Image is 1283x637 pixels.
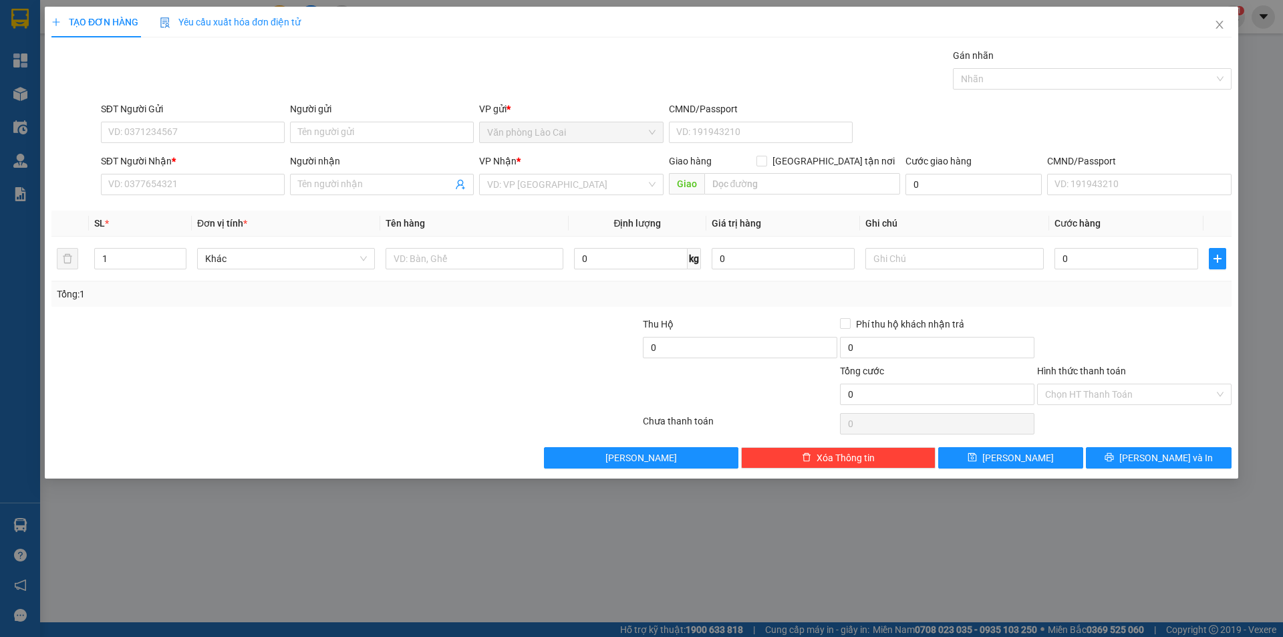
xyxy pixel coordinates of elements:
button: delete [57,248,78,269]
span: user-add [456,179,466,190]
span: [PERSON_NAME] [606,451,678,465]
label: Cước giao hàng [905,156,972,166]
span: Tổng cước [840,366,884,376]
button: save[PERSON_NAME] [938,447,1083,469]
span: Phí thu hộ khách nhận trả [851,317,970,332]
span: printer [1105,453,1114,463]
span: Giá trị hàng [712,218,761,229]
span: close [1214,19,1225,30]
span: VP Nhận [480,156,517,166]
button: [PERSON_NAME] [545,447,739,469]
span: Xóa Thông tin [817,451,875,465]
input: Ghi Chú [866,248,1044,269]
label: Hình thức thanh toán [1037,366,1126,376]
span: Thu Hộ [643,319,674,330]
div: Người nhận [290,154,474,168]
button: printer[PERSON_NAME] và In [1087,447,1232,469]
span: TẠO ĐƠN HÀNG [51,17,138,27]
span: [PERSON_NAME] [983,451,1054,465]
span: kg [688,248,701,269]
span: plus [51,17,61,27]
span: save [968,453,978,463]
span: Tên hàng [386,218,425,229]
input: Dọc đường [704,173,900,195]
button: plus [1209,248,1226,269]
span: plus [1209,253,1226,264]
div: CMND/Passport [1047,154,1231,168]
div: Chưa thanh toán [641,414,839,437]
span: Văn phòng Lào Cai [488,122,656,142]
span: delete [802,453,811,463]
div: Người gửi [290,102,474,116]
span: Giao [669,173,704,195]
img: icon [160,17,170,28]
button: deleteXóa Thông tin [742,447,936,469]
div: CMND/Passport [669,102,853,116]
span: Yêu cầu xuất hóa đơn điện tử [160,17,301,27]
input: VD: Bàn, Ghế [386,248,563,269]
div: SĐT Người Nhận [101,154,285,168]
span: Khác [205,249,367,269]
label: Gán nhãn [953,50,994,61]
div: Tổng: 1 [57,287,495,301]
input: Cước giao hàng [905,174,1042,195]
span: [PERSON_NAME] và In [1119,451,1213,465]
span: Cước hàng [1054,218,1101,229]
span: [GEOGRAPHIC_DATA] tận nơi [767,154,900,168]
span: Đơn vị tính [197,218,247,229]
span: Định lượng [614,218,662,229]
input: 0 [712,248,855,269]
div: VP gửi [480,102,664,116]
th: Ghi chú [861,211,1049,237]
span: SL [94,218,105,229]
button: Close [1201,7,1238,44]
div: SĐT Người Gửi [101,102,285,116]
span: Giao hàng [669,156,712,166]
